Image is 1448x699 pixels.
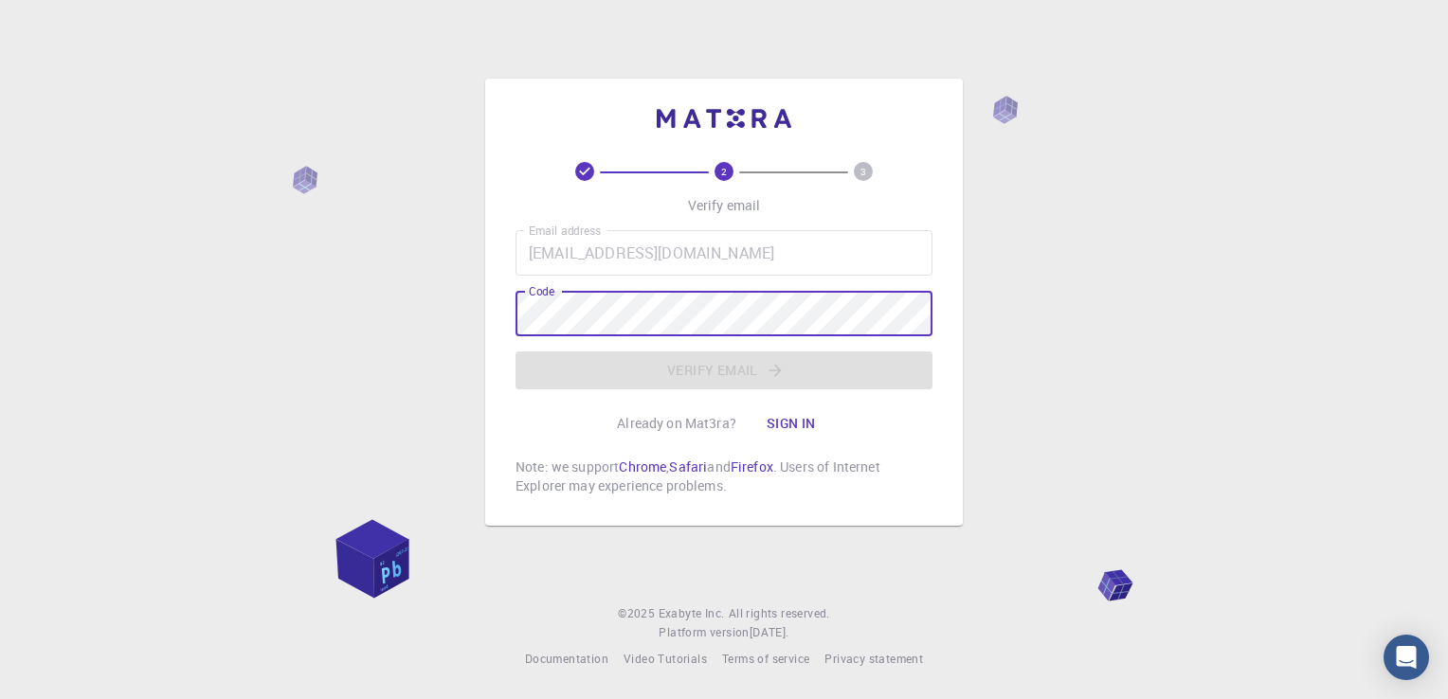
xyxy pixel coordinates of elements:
span: Exabyte Inc. [659,605,725,620]
a: Chrome [619,457,666,475]
span: All rights reserved. [729,604,830,623]
a: Firefox [731,457,773,475]
span: Documentation [525,651,608,666]
a: Terms of service [722,650,809,669]
span: Platform version [659,623,749,642]
span: © 2025 [618,604,658,623]
button: Sign in [751,404,831,442]
span: Privacy statement [824,651,923,666]
p: Note: we support , and . Users of Internet Explorer may experience problems. [516,457,932,495]
a: [DATE]. [750,623,789,642]
span: Video Tutorials [624,651,707,666]
span: [DATE] . [750,624,789,639]
text: 2 [721,165,727,178]
p: Verify email [688,196,761,215]
label: Code [529,283,554,299]
a: Exabyte Inc. [659,604,725,623]
p: Already on Mat3ra? [617,414,736,433]
a: Video Tutorials [624,650,707,669]
div: Open Intercom Messenger [1384,635,1429,680]
label: Email address [529,223,601,239]
text: 3 [860,165,866,178]
span: Terms of service [722,651,809,666]
a: Documentation [525,650,608,669]
a: Privacy statement [824,650,923,669]
a: Safari [669,457,707,475]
